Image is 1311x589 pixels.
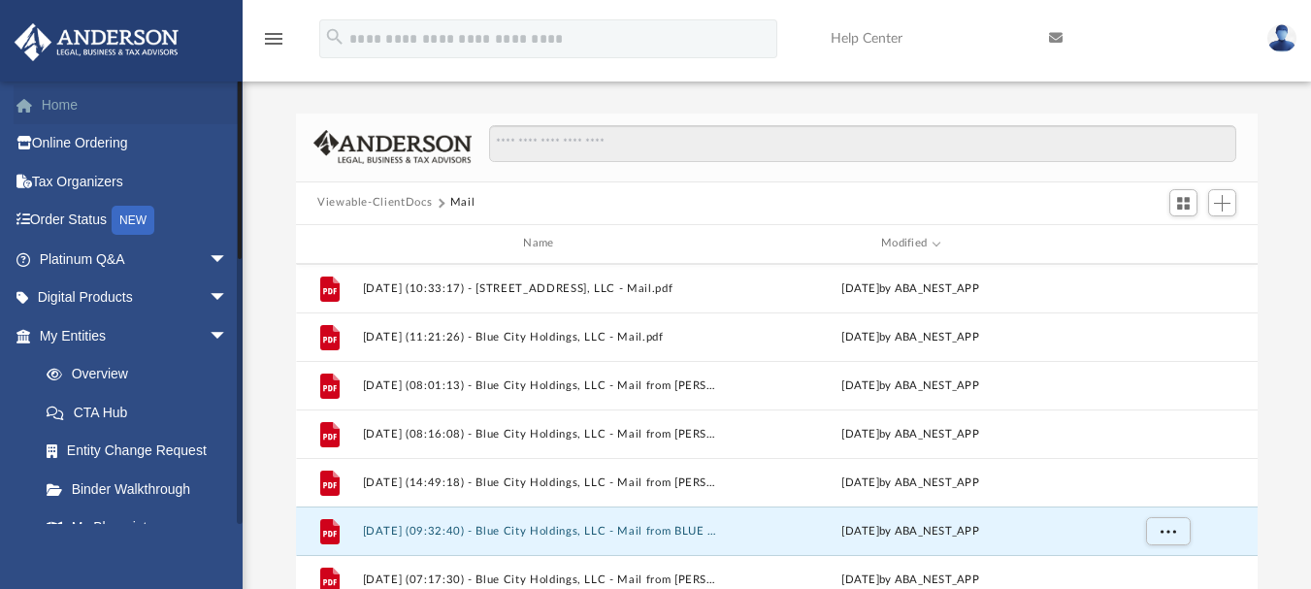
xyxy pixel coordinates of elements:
[262,37,285,50] a: menu
[1208,189,1237,216] button: Add
[14,240,257,278] a: Platinum Q&Aarrow_drop_down
[363,475,723,488] button: [DATE] (14:49:18) - Blue City Holdings, LLC - Mail from [PERSON_NAME] Fargo Bank, N.A..pdf
[731,425,1091,442] div: [DATE] by ABA_NEST_APP
[14,201,257,241] a: Order StatusNEW
[1267,24,1296,52] img: User Pic
[9,23,184,61] img: Anderson Advisors Platinum Portal
[209,316,247,356] span: arrow_drop_down
[489,125,1236,162] input: Search files and folders
[363,427,723,440] button: [DATE] (08:16:08) - Blue City Holdings, LLC - Mail from [PERSON_NAME] Fargo.pdf
[14,162,257,201] a: Tax Organizers
[209,278,247,318] span: arrow_drop_down
[262,27,285,50] i: menu
[363,378,723,391] button: [DATE] (08:01:13) - Blue City Holdings, LLC - Mail from [PERSON_NAME] Fargo.pdf
[14,124,257,163] a: Online Ordering
[209,240,247,279] span: arrow_drop_down
[731,474,1091,491] div: [DATE] by ABA_NEST_APP
[450,194,475,212] button: Mail
[14,316,257,355] a: My Entitiesarrow_drop_down
[730,235,1090,252] div: Modified
[27,393,257,432] a: CTA Hub
[27,470,257,508] a: Binder Walkthrough
[27,508,247,547] a: My Blueprint
[305,235,353,252] div: id
[317,194,432,212] button: Viewable-ClientDocs
[362,235,722,252] div: Name
[1098,235,1234,252] div: id
[1169,189,1198,216] button: Switch to Grid View
[363,330,723,343] button: [DATE] (11:21:26) - Blue City Holdings, LLC - Mail.pdf
[363,281,723,294] button: [DATE] (10:33:17) - [STREET_ADDRESS], LLC - Mail.pdf
[27,355,257,394] a: Overview
[731,376,1091,394] div: [DATE] by ABA_NEST_APP
[731,328,1091,345] div: [DATE] by ABA_NEST_APP
[363,524,723,537] button: [DATE] (09:32:40) - Blue City Holdings, LLC - Mail from BLUE CITY HOLDINGS LLC.pdf
[731,571,1091,588] div: [DATE] by ABA_NEST_APP
[14,278,257,317] a: Digital Productsarrow_drop_down
[324,26,345,48] i: search
[731,522,1091,540] div: [DATE] by ABA_NEST_APP
[363,573,723,585] button: [DATE] (07:17:30) - Blue City Holdings, LLC - Mail from [PERSON_NAME] Fargo.pdf
[112,206,154,235] div: NEW
[27,432,257,471] a: Entity Change Request
[731,279,1091,297] div: [DATE] by ABA_NEST_APP
[14,85,257,124] a: Home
